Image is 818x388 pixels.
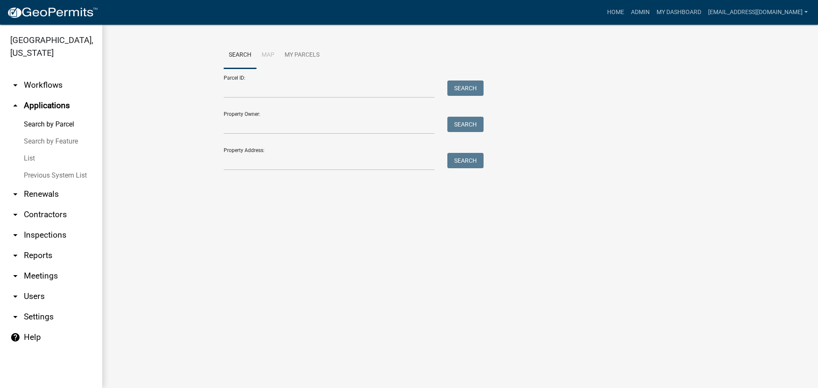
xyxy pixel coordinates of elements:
[10,101,20,111] i: arrow_drop_up
[10,332,20,342] i: help
[224,42,256,69] a: Search
[447,153,484,168] button: Search
[447,80,484,96] button: Search
[10,189,20,199] i: arrow_drop_down
[10,230,20,240] i: arrow_drop_down
[10,250,20,261] i: arrow_drop_down
[10,312,20,322] i: arrow_drop_down
[604,4,628,20] a: Home
[10,210,20,220] i: arrow_drop_down
[705,4,811,20] a: [EMAIL_ADDRESS][DOMAIN_NAME]
[447,117,484,132] button: Search
[279,42,325,69] a: My Parcels
[10,271,20,281] i: arrow_drop_down
[10,291,20,302] i: arrow_drop_down
[653,4,705,20] a: My Dashboard
[10,80,20,90] i: arrow_drop_down
[628,4,653,20] a: Admin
